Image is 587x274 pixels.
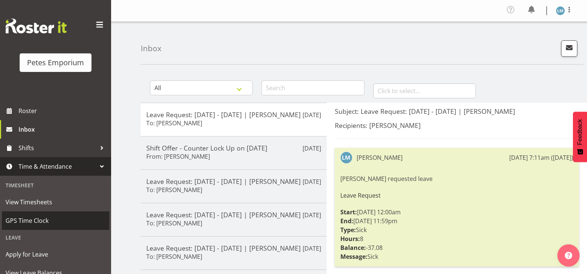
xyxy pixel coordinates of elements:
span: Inbox [19,124,107,135]
div: [PERSON_NAME] [357,153,403,162]
h5: Leave Request: [DATE] - [DATE] | [PERSON_NAME] [146,110,321,119]
span: GPS Time Clock [6,215,106,226]
strong: Hours: [340,235,360,243]
button: Feedback - Show survey [573,112,587,162]
h4: Inbox [141,44,161,53]
h5: Leave Request: [DATE] - [DATE] | [PERSON_NAME] [146,211,321,219]
img: lianne-morete5410.jpg [556,6,565,15]
a: View Timesheets [2,193,109,211]
strong: Start: [340,208,357,216]
span: Apply for Leave [6,249,106,260]
p: [DATE] [303,144,321,153]
img: help-xxl-2.png [565,252,572,259]
p: [DATE] [303,211,321,219]
div: Leave [2,230,109,245]
h6: To: [PERSON_NAME] [146,119,202,127]
h6: To: [PERSON_NAME] [146,253,202,260]
strong: End: [340,217,353,225]
h6: To: [PERSON_NAME] [146,186,202,194]
h6: Leave Request [340,192,573,199]
a: GPS Time Clock [2,211,109,230]
span: Feedback [577,119,583,145]
span: Roster [19,105,107,116]
h5: Recipients: [PERSON_NAME] [335,121,579,129]
p: [DATE] [303,244,321,253]
h6: To: [PERSON_NAME] [146,219,202,227]
span: Time & Attendance [19,161,96,172]
p: [DATE] [303,110,321,119]
strong: Balance: [340,244,366,252]
img: Rosterit website logo [6,19,67,33]
strong: Message: [340,252,367,261]
div: Petes Emporium [27,57,84,68]
strong: Type: [340,226,356,234]
h5: Subject: Leave Request: [DATE] - [DATE] | [PERSON_NAME] [335,107,579,115]
div: Timesheet [2,178,109,193]
span: Shifts [19,142,96,153]
img: lianne-morete5410.jpg [340,152,352,164]
div: [PERSON_NAME] requested leave [DATE] 12:00am [DATE] 11:59pm Sick 8 -37.08 Sick [340,172,573,263]
a: Apply for Leave [2,245,109,264]
input: Click to select... [373,83,476,98]
p: [DATE] [303,177,321,186]
h6: From: [PERSON_NAME] [146,153,210,160]
h5: Leave Request: [DATE] - [DATE] | [PERSON_NAME] [146,177,321,185]
span: View Timesheets [6,197,106,208]
input: Search [261,80,364,95]
h5: Leave Request: [DATE] - [DATE] | [PERSON_NAME] [146,244,321,252]
h5: Shift Offer - Counter Lock Up on [DATE] [146,144,321,152]
div: [DATE] 7:11am ([DATE]) [509,153,573,162]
